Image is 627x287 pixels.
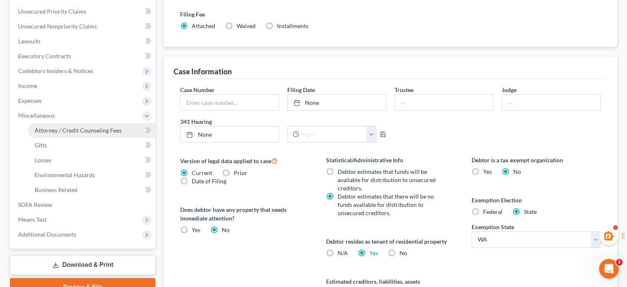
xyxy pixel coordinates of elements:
label: Trustee [395,85,413,94]
span: Expenses [18,97,42,104]
a: Yes [369,249,378,256]
a: Attorney / Credit Counseling Fees [28,123,155,138]
span: Waived [237,22,256,29]
span: No [399,249,407,256]
span: Miscellaneous [18,112,55,119]
label: Version of legal data applied to case [180,156,309,166]
span: N/A [338,249,348,256]
span: Current [192,169,212,176]
label: Case Number [180,85,215,94]
iframe: Intercom live chat [599,259,619,279]
label: 341 Hearing [176,117,390,126]
label: Does debtor have any property that needs immediate attention? [180,205,309,223]
input: -- [395,95,493,110]
label: Filing Fee [180,10,601,19]
input: -- [502,95,600,110]
span: Environmental Hazards [35,171,95,178]
span: Executory Contracts [18,52,71,59]
a: Business Related [28,183,155,197]
a: Unsecured Priority Claims [12,4,155,19]
span: Unsecured Nonpriority Claims [18,23,97,30]
span: Installments [277,22,308,29]
span: Yes [192,226,200,233]
span: No [513,168,521,175]
span: State [524,208,537,215]
a: Environmental Hazards [28,168,155,183]
span: Date of Filing [192,178,226,185]
a: Gifts [28,138,155,153]
label: Statistical/Administrative Info [326,156,455,164]
span: No [222,226,230,233]
span: Federal [483,208,503,215]
span: Gifts [35,142,47,149]
a: None [181,126,279,142]
a: Unsecured Nonpriority Claims [12,19,155,34]
a: None [288,95,386,110]
span: Unsecured Priority Claims [18,8,86,15]
span: Additional Documents [18,231,76,238]
label: Exemption Election [472,196,601,204]
span: 1 [616,259,622,266]
span: Codebtors Insiders & Notices [18,67,93,74]
label: Filing Date [287,85,315,94]
span: SOFA Review [18,201,52,208]
span: Attached [192,22,215,29]
label: Debtor resides as tenant of residential property [326,237,455,246]
a: SOFA Review [12,197,155,212]
label: Exemption State [472,223,514,231]
a: Losses [28,153,155,168]
a: Lawsuits [12,34,155,49]
span: Yes [483,168,492,175]
label: Judge [502,85,517,94]
span: Income [18,82,37,89]
span: Means Test [18,216,47,223]
span: Attorney / Credit Counseling Fees [35,127,122,134]
input: -- : -- [299,126,366,142]
span: Debtor estimates that funds will be available for distribution to unsecured creditors. [338,168,436,192]
input: Enter case number... [181,95,279,110]
a: Executory Contracts [12,49,155,64]
label: Estimated creditors, liabilities, assets [326,277,455,286]
span: Debtor estimates that there will be no funds available for distribution to unsecured creditors. [338,193,434,216]
span: Prior [234,169,247,176]
span: Business Related [35,186,77,193]
span: Lawsuits [18,38,40,45]
span: Losses [35,157,51,164]
label: Debtor is a tax exempt organization [472,156,601,164]
a: Download & Print [10,255,155,275]
div: Case Information [174,66,232,76]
